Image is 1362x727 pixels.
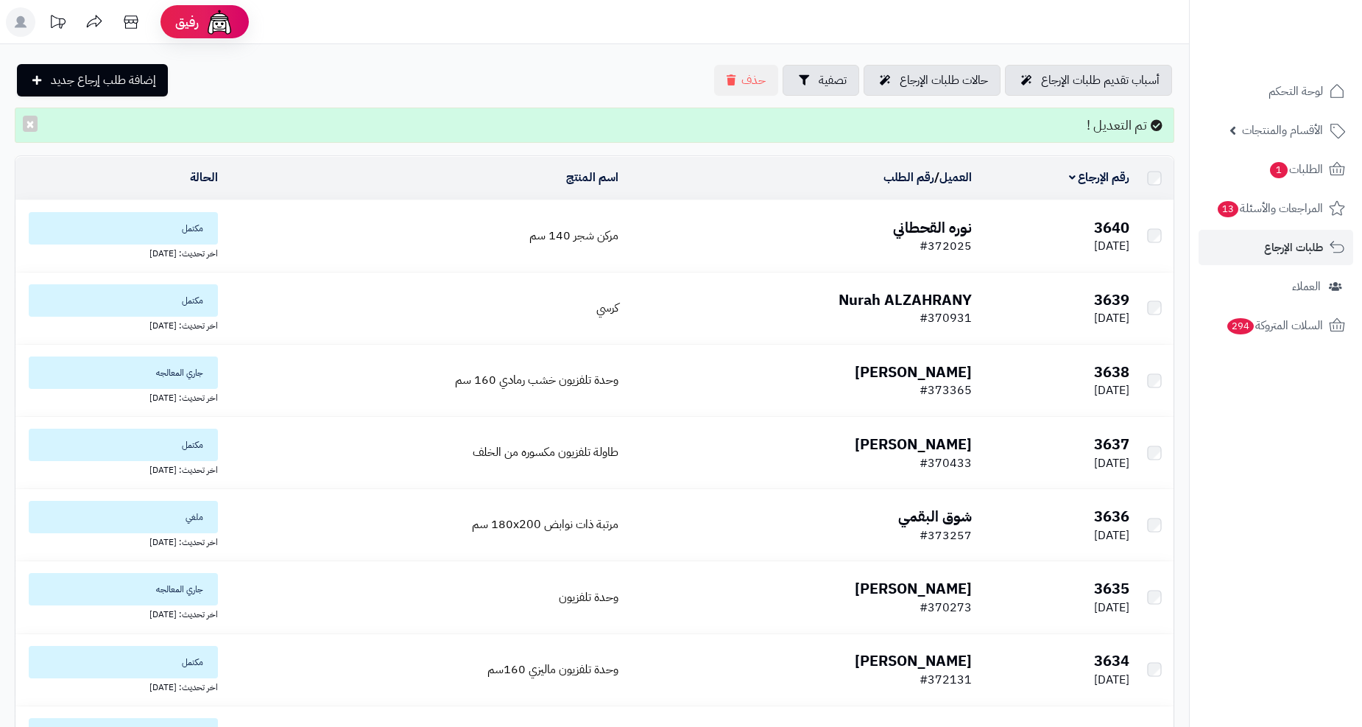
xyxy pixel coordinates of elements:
a: تحديثات المنصة [39,7,76,41]
span: [DATE] [1094,454,1129,472]
b: Nurah ALZAHRANY [839,289,972,311]
button: حذف [714,65,778,96]
a: رقم الإرجاع [1069,169,1130,186]
span: #372131 [920,671,972,689]
div: اخر تحديث: [DATE] [21,317,218,332]
a: حالات طلبات الإرجاع [864,65,1001,96]
b: [PERSON_NAME] [855,361,972,383]
span: #373257 [920,527,972,544]
span: رفيق [175,13,199,31]
span: أسباب تقديم طلبات الإرجاع [1041,71,1160,89]
a: إضافة طلب إرجاع جديد [17,64,168,96]
a: كرسي [596,299,618,317]
a: الحالة [190,169,218,186]
b: 3640 [1094,217,1129,239]
a: وحدة تلفزيون ماليزي 160سم [487,661,618,678]
b: [PERSON_NAME] [855,433,972,455]
b: 3639 [1094,289,1129,311]
span: جاري المعالجه [29,357,218,389]
b: شوق البقمي [898,505,972,527]
span: مكتمل [29,212,218,245]
b: 3638 [1094,361,1129,383]
a: العملاء [1199,269,1353,304]
div: اخر تحديث: [DATE] [21,389,218,404]
a: مرتبة ذات نوابض 180x200 سم [472,516,618,533]
span: طلبات الإرجاع [1264,237,1323,258]
span: إضافة طلب إرجاع جديد [51,71,156,89]
a: رقم الطلب [883,169,934,186]
span: [DATE] [1094,309,1129,327]
div: اخر تحديث: [DATE] [21,605,218,621]
span: مكتمل [29,429,218,461]
a: طلبات الإرجاع [1199,230,1353,265]
td: / [624,157,977,200]
span: 294 [1227,318,1254,334]
span: [DATE] [1094,382,1129,399]
a: الطلبات1 [1199,152,1353,187]
div: اخر تحديث: [DATE] [21,245,218,260]
span: [DATE] [1094,237,1129,255]
button: تصفية [783,65,859,96]
span: 13 [1218,201,1238,217]
span: تصفية [819,71,847,89]
span: مكتمل [29,646,218,678]
div: اخر تحديث: [DATE] [21,678,218,694]
span: #370433 [920,454,972,472]
span: [DATE] [1094,599,1129,617]
span: جاري المعالجه [29,573,218,605]
span: #370273 [920,599,972,617]
span: #373365 [920,382,972,399]
b: 3637 [1094,433,1129,455]
b: 3636 [1094,505,1129,527]
span: #370931 [920,309,972,327]
span: #372025 [920,237,972,255]
b: 3634 [1094,650,1129,672]
a: المراجعات والأسئلة13 [1199,191,1353,226]
span: ملغي [29,501,218,533]
a: العميل [939,169,972,186]
img: ai-face.png [205,7,234,37]
a: مركن شجر 140 سم [529,227,618,245]
b: نوره القحطاني [893,217,972,239]
span: الأقسام والمنتجات [1242,120,1323,141]
span: 1 [1270,162,1288,178]
a: السلات المتروكة294 [1199,308,1353,343]
span: المراجعات والأسئلة [1216,198,1323,219]
span: لوحة التحكم [1269,81,1323,102]
span: [DATE] [1094,527,1129,544]
span: الطلبات [1269,159,1323,180]
b: [PERSON_NAME] [855,650,972,672]
a: وحدة تلفزيون خشب رمادي 160 سم [455,371,618,389]
button: × [23,116,38,132]
span: حالات طلبات الإرجاع [900,71,988,89]
span: [DATE] [1094,671,1129,689]
a: لوحة التحكم [1199,74,1353,109]
div: تم التعديل ! [15,108,1174,143]
b: 3635 [1094,577,1129,600]
a: أسباب تقديم طلبات الإرجاع [1005,65,1172,96]
div: اخر تحديث: [DATE] [21,533,218,549]
a: اسم المنتج [566,169,618,186]
a: طاولة تلفزيون مكسوره من الخلف [473,443,618,461]
img: logo-2.png [1262,38,1348,69]
b: [PERSON_NAME] [855,577,972,600]
span: حذف [741,71,766,89]
span: مكتمل [29,284,218,317]
div: اخر تحديث: [DATE] [21,461,218,477]
span: العملاء [1292,276,1321,297]
a: وحدة تلفزيون [559,589,618,606]
span: السلات المتروكة [1226,315,1323,336]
